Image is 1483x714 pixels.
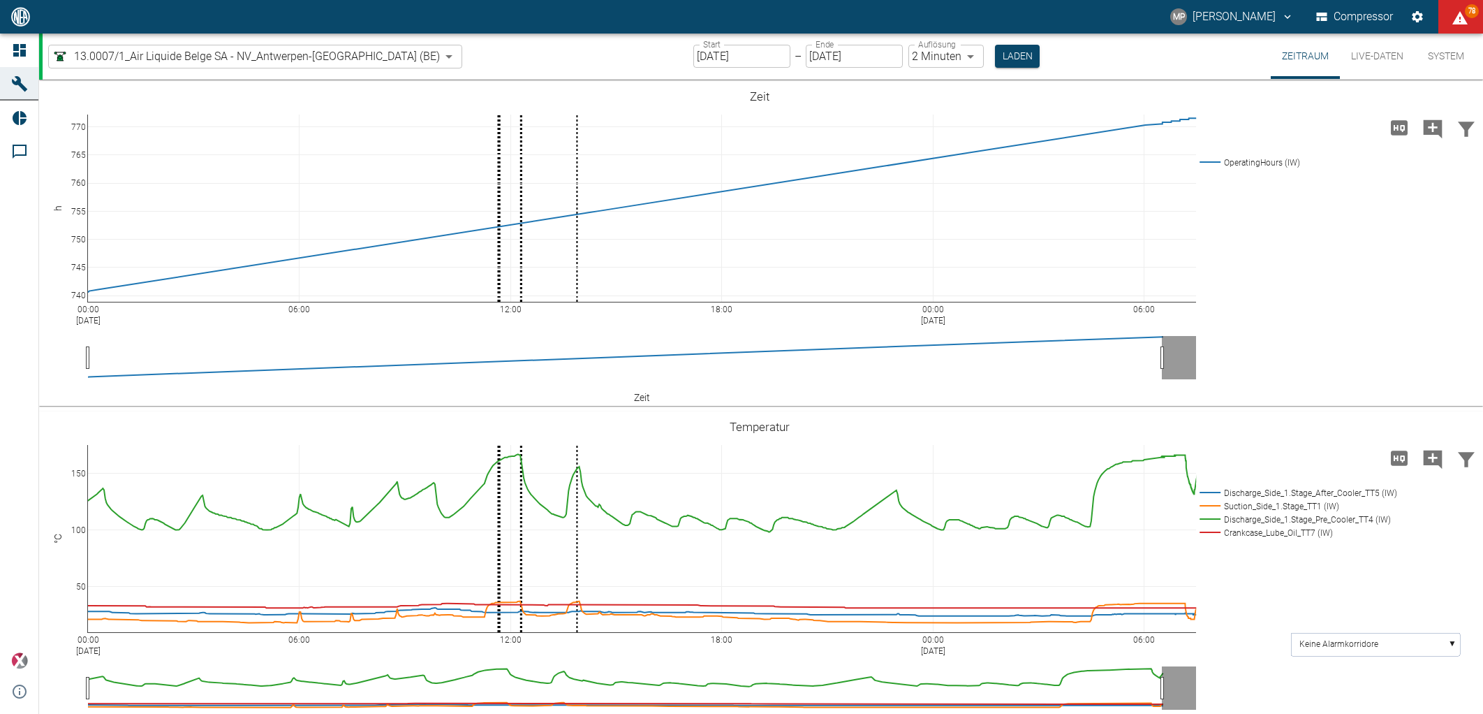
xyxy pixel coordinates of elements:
[795,48,802,64] p: –
[703,38,721,50] label: Start
[908,45,984,68] div: 2 Minuten
[806,45,903,68] input: DD.MM.YYYY
[918,38,956,50] label: Auflösung
[11,653,28,669] img: Xplore Logo
[1415,34,1477,79] button: System
[816,38,834,50] label: Ende
[1382,451,1416,464] span: Hohe Auflösung
[1313,4,1396,29] button: Compressor
[1416,110,1449,146] button: Kommentar hinzufügen
[1465,4,1479,18] span: 78
[1170,8,1187,25] div: MP
[1449,110,1483,146] button: Daten filtern
[1299,639,1378,649] text: Keine Alarmkorridore
[1405,4,1430,29] button: Einstellungen
[1416,440,1449,476] button: Kommentar hinzufügen
[1168,4,1296,29] button: marc.philipps@neac.de
[693,45,790,68] input: DD.MM.YYYY
[74,48,440,64] span: 13.0007/1_Air Liquide Belge SA - NV_Antwerpen-[GEOGRAPHIC_DATA] (BE)
[1449,440,1483,476] button: Daten filtern
[1382,120,1416,133] span: Hohe Auflösung
[10,7,31,26] img: logo
[52,48,440,65] a: 13.0007/1_Air Liquide Belge SA - NV_Antwerpen-[GEOGRAPHIC_DATA] (BE)
[1271,34,1340,79] button: Zeitraum
[1340,34,1415,79] button: Live-Daten
[995,45,1040,68] button: Laden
